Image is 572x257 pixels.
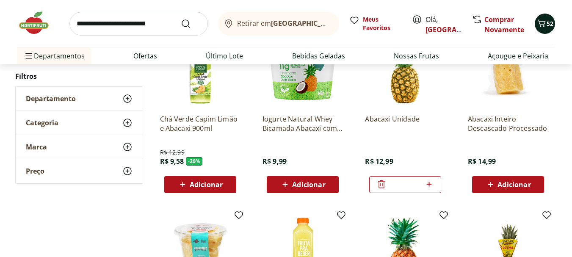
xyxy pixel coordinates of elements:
[271,19,414,28] b: [GEOGRAPHIC_DATA]/[GEOGRAPHIC_DATA]
[26,143,47,151] span: Marca
[218,12,339,36] button: Retirar em[GEOGRAPHIC_DATA]/[GEOGRAPHIC_DATA]
[237,19,331,27] span: Retirar em
[394,51,439,61] a: Nossas Frutas
[365,114,445,133] a: Abacaxi Unidade
[263,157,287,166] span: R$ 9,99
[488,51,548,61] a: Açougue e Peixaria
[181,19,201,29] button: Submit Search
[206,51,243,61] a: Último Lote
[16,87,143,111] button: Departamento
[365,157,393,166] span: R$ 12,99
[365,27,445,108] img: Abacaxi Unidade
[426,14,463,35] span: Olá,
[15,68,143,85] h2: Filtros
[17,10,59,36] img: Hortifruti
[547,19,553,28] span: 52
[267,176,339,193] button: Adicionar
[26,94,76,103] span: Departamento
[16,111,143,135] button: Categoria
[263,114,343,133] a: Iogurte Natural Whey Bicamada Abacaxi com Coco 11g de Proteína Verde Campo 140g
[472,176,544,193] button: Adicionar
[26,167,44,175] span: Preço
[16,135,143,159] button: Marca
[263,27,343,108] img: Iogurte Natural Whey Bicamada Abacaxi com Coco 11g de Proteína Verde Campo 140g
[26,119,58,127] span: Categoria
[363,15,402,32] span: Meus Favoritos
[535,14,555,34] button: Carrinho
[164,176,236,193] button: Adicionar
[186,157,203,166] span: - 26 %
[133,51,157,61] a: Ofertas
[160,27,240,108] img: Chá Verde Capim Limão e Abacaxi 900ml
[468,157,496,166] span: R$ 14,99
[69,12,208,36] input: search
[16,159,143,183] button: Preço
[484,15,524,34] a: Comprar Novamente
[497,181,531,188] span: Adicionar
[468,27,548,108] img: Abacaxi Inteiro Descascado Processado
[24,46,85,66] span: Departamentos
[190,181,223,188] span: Adicionar
[24,46,34,66] button: Menu
[160,148,185,157] span: R$ 12,99
[160,114,240,133] a: Chá Verde Capim Limão e Abacaxi 900ml
[468,114,548,133] a: Abacaxi Inteiro Descascado Processado
[160,157,184,166] span: R$ 9,58
[349,15,402,32] a: Meus Favoritos
[426,25,495,34] a: [GEOGRAPHIC_DATA]
[292,51,345,61] a: Bebidas Geladas
[292,181,325,188] span: Adicionar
